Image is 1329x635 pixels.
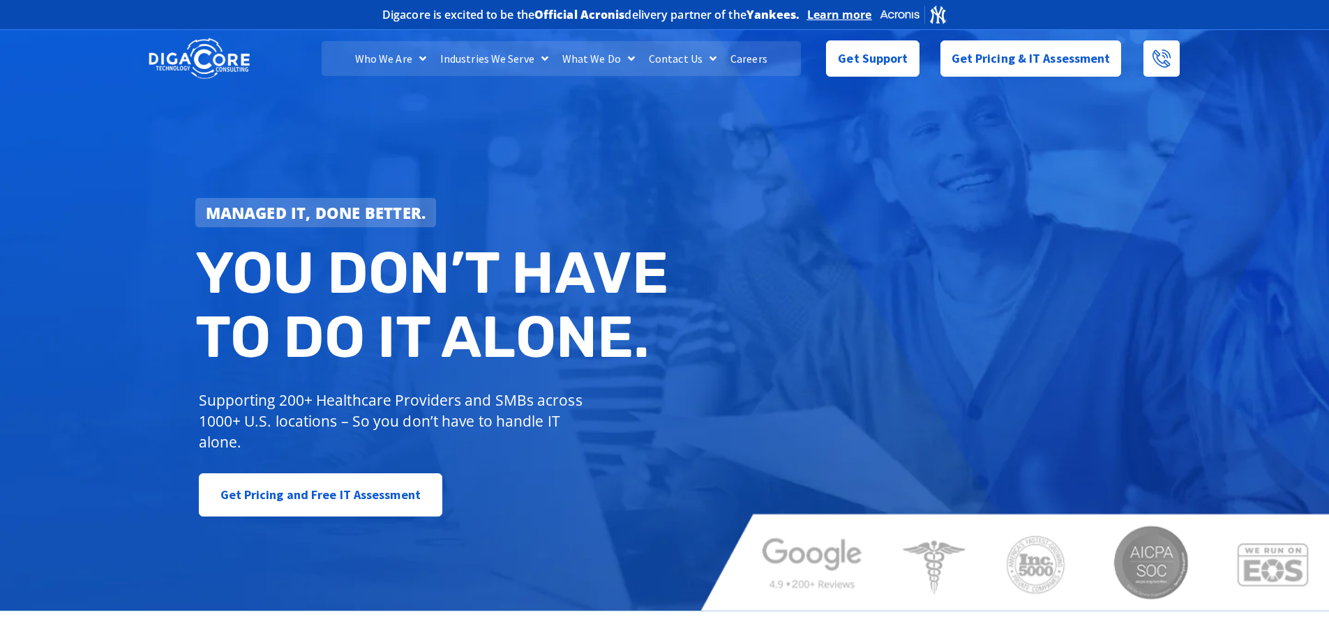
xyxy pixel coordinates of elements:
[879,4,947,24] img: Acronis
[149,37,250,81] img: DigaCore Technology Consulting
[433,41,555,76] a: Industries We Serve
[195,241,675,369] h2: You don’t have to do IT alone.
[220,481,421,509] span: Get Pricing and Free IT Assessment
[838,45,908,72] span: Get Support
[199,473,442,517] a: Get Pricing and Free IT Assessment
[642,41,723,76] a: Contact Us
[807,8,872,22] a: Learn more
[555,41,642,76] a: What We Do
[723,41,774,76] a: Careers
[952,45,1111,72] span: Get Pricing & IT Assessment
[534,7,625,22] b: Official Acronis
[382,9,800,20] h2: Digacore is excited to be the delivery partner of the
[940,40,1122,77] a: Get Pricing & IT Assessment
[199,390,589,452] p: Supporting 200+ Healthcare Providers and SMBs across 1000+ U.S. locations – So you don’t have to ...
[348,41,433,76] a: Who We Are
[195,198,437,227] a: Managed IT, done better.
[746,7,800,22] b: Yankees.
[206,202,426,223] strong: Managed IT, done better.
[322,41,800,76] nav: Menu
[826,40,919,77] a: Get Support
